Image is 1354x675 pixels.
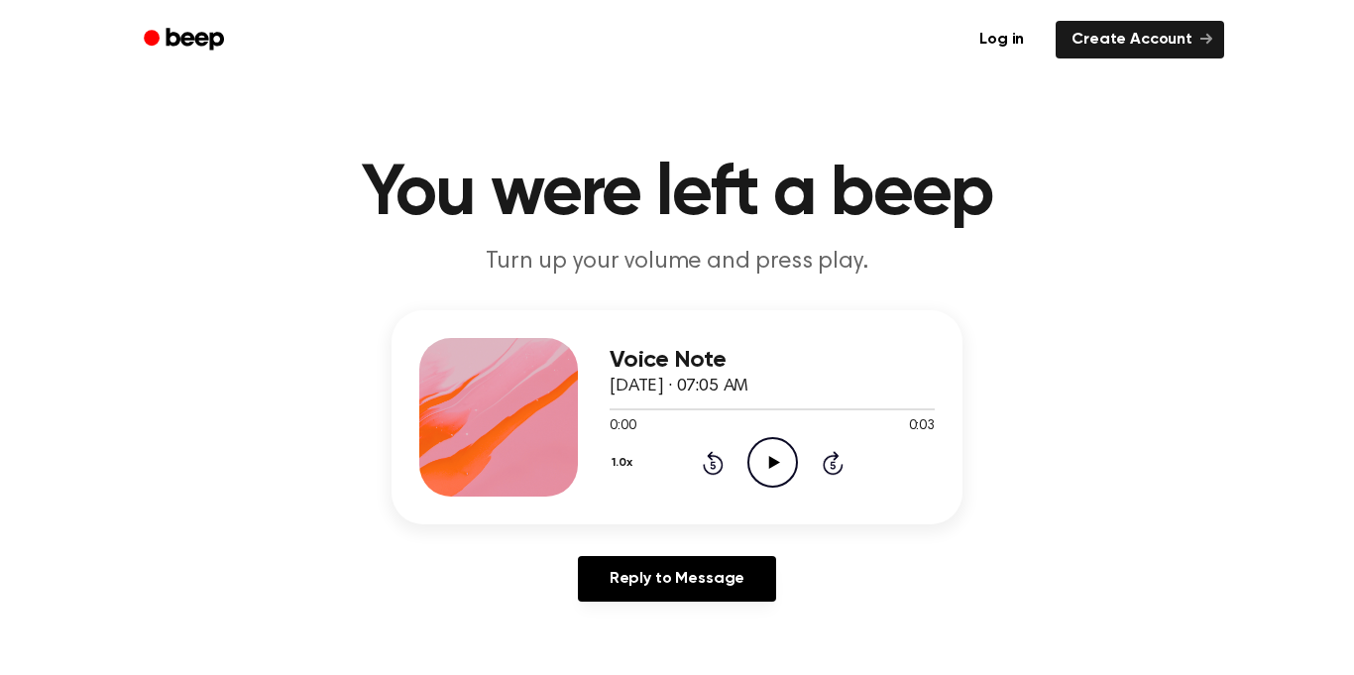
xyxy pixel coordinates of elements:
a: Beep [130,21,242,59]
a: Reply to Message [578,556,776,602]
span: [DATE] · 07:05 AM [610,378,748,395]
a: Log in [959,17,1044,62]
h3: Voice Note [610,347,935,374]
p: Turn up your volume and press play. [296,246,1058,279]
span: 0:00 [610,416,635,437]
span: 0:03 [909,416,935,437]
button: 1.0x [610,446,639,480]
a: Create Account [1056,21,1224,58]
h1: You were left a beep [169,159,1185,230]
